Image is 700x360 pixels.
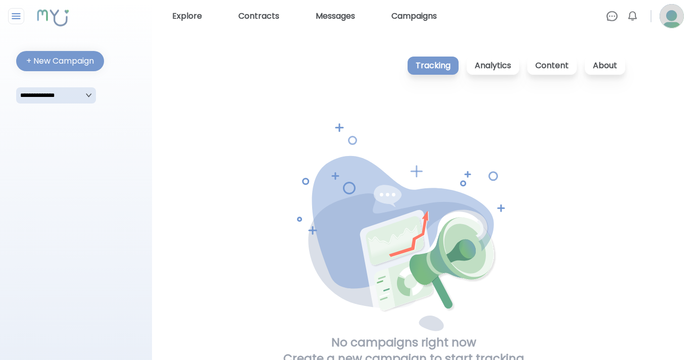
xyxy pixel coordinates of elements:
a: Campaigns [387,8,441,24]
p: Tracking [408,57,459,75]
img: No Campaigns right now [297,123,511,334]
button: + New Campaign [16,51,104,71]
a: Messages [312,8,359,24]
p: Content [527,57,577,75]
img: Close sidebar [10,10,23,22]
img: Bell [626,10,638,22]
p: Analytics [467,57,519,75]
img: Chat [606,10,618,22]
div: + New Campaign [26,55,94,67]
p: About [585,57,625,75]
h1: No campaigns right now [331,334,476,350]
a: Contracts [234,8,283,24]
a: Explore [168,8,206,24]
img: Profile [660,4,684,28]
